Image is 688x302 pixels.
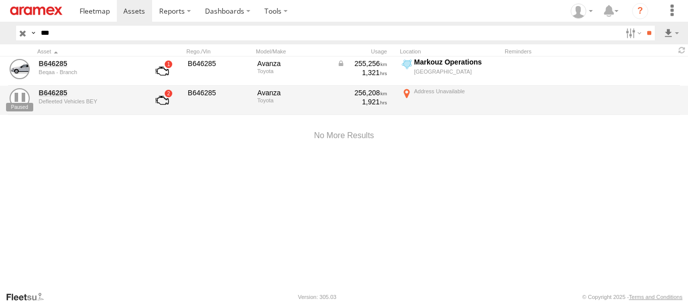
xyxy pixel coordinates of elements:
[257,68,330,74] div: Toyota
[632,3,648,19] i: ?
[337,59,387,68] div: Data from Vehicle CANbus
[39,88,136,97] a: B646285
[582,294,682,300] div: © Copyright 2025 -
[400,87,501,114] label: Click to View Current Location
[414,57,499,67] div: Markouz Operations
[10,88,30,108] a: View Asset Details
[39,69,136,75] div: undefined
[39,98,136,104] div: undefined
[505,48,594,55] div: Reminders
[567,4,596,19] div: Mazen Siblini
[414,68,499,75] div: [GEOGRAPHIC_DATA]
[257,59,330,68] div: Avanza
[337,97,387,106] div: 1,921
[257,88,330,97] div: Avanza
[37,48,138,55] div: Click to Sort
[629,294,682,300] a: Terms and Conditions
[188,59,250,68] div: B646285
[144,88,181,112] a: View Asset with Fault/s
[188,88,250,97] div: B646285
[337,68,387,77] div: 1,321
[10,59,30,79] a: View Asset Details
[335,48,396,55] div: Usage
[144,59,181,83] a: View Asset with Fault/s
[400,48,501,55] div: Location
[622,26,643,40] label: Search Filter Options
[676,45,688,55] span: Refresh
[400,57,501,85] label: Click to View Current Location
[256,48,331,55] div: Model/Make
[337,88,387,97] div: 256,208
[29,26,37,40] label: Search Query
[298,294,336,300] div: Version: 305.03
[257,97,330,103] div: Toyota
[6,292,52,302] a: Visit our Website
[663,26,680,40] label: Export results as...
[39,59,136,68] a: B646285
[186,48,252,55] div: Rego./Vin
[10,7,62,15] img: aramex-logo.svg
